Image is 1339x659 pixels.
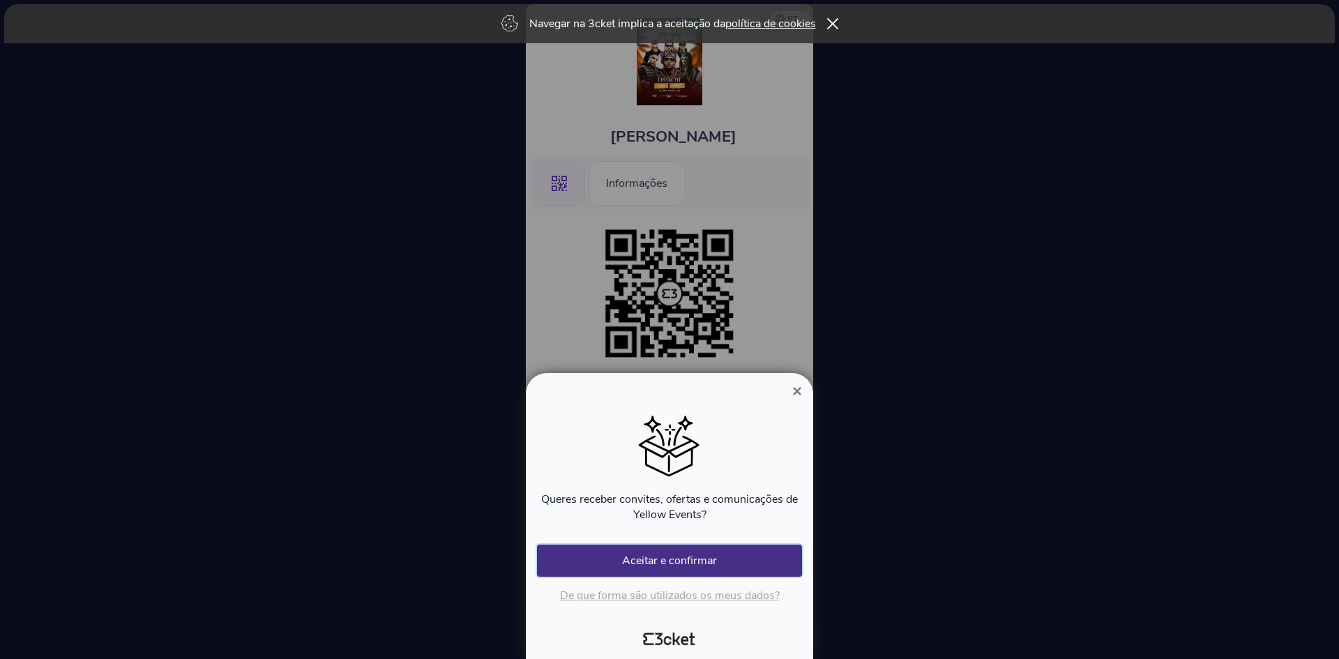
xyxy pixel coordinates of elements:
button: Aceitar e confirmar [537,545,802,577]
p: Queres receber convites, ofertas e comunicações de Yellow Events? [537,492,802,522]
p: De que forma são utilizados os meus dados? [537,588,802,603]
a: política de cookies [725,16,816,31]
span: × [792,381,802,400]
p: Navegar na 3cket implica a aceitação da [529,16,816,31]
